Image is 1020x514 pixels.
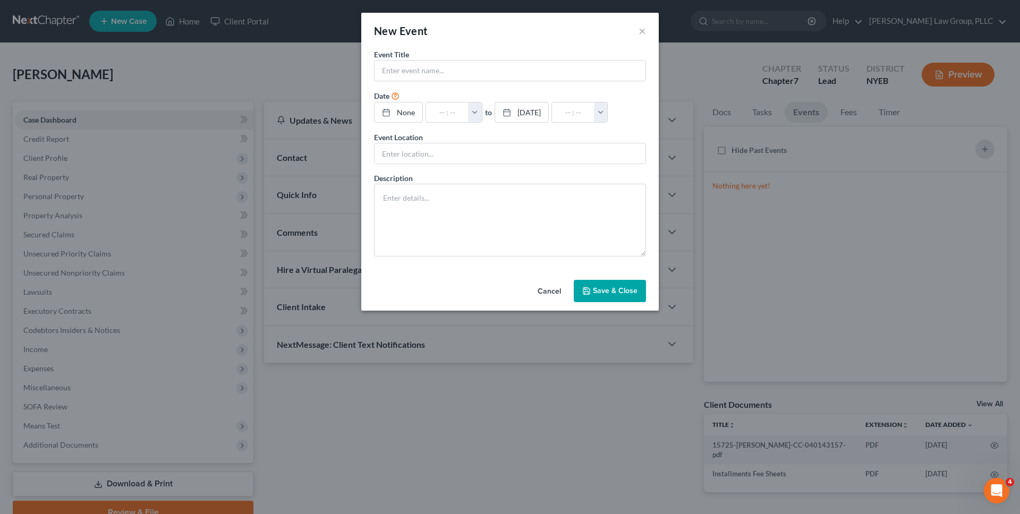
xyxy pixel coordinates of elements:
a: None [375,102,422,123]
span: New Event [374,24,428,37]
input: -- : -- [552,102,594,123]
label: Event Location [374,132,423,143]
input: Enter event name... [375,61,645,81]
label: Date [374,90,389,101]
button: Cancel [529,281,569,302]
button: × [639,24,646,37]
input: Enter location... [375,143,645,164]
input: -- : -- [426,102,469,123]
iframe: Intercom live chat [984,478,1009,503]
span: Event Title [374,50,409,59]
a: [DATE] [495,102,548,123]
span: 4 [1006,478,1014,486]
label: Description [374,173,413,184]
label: to [485,107,492,118]
button: Save & Close [574,280,646,302]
